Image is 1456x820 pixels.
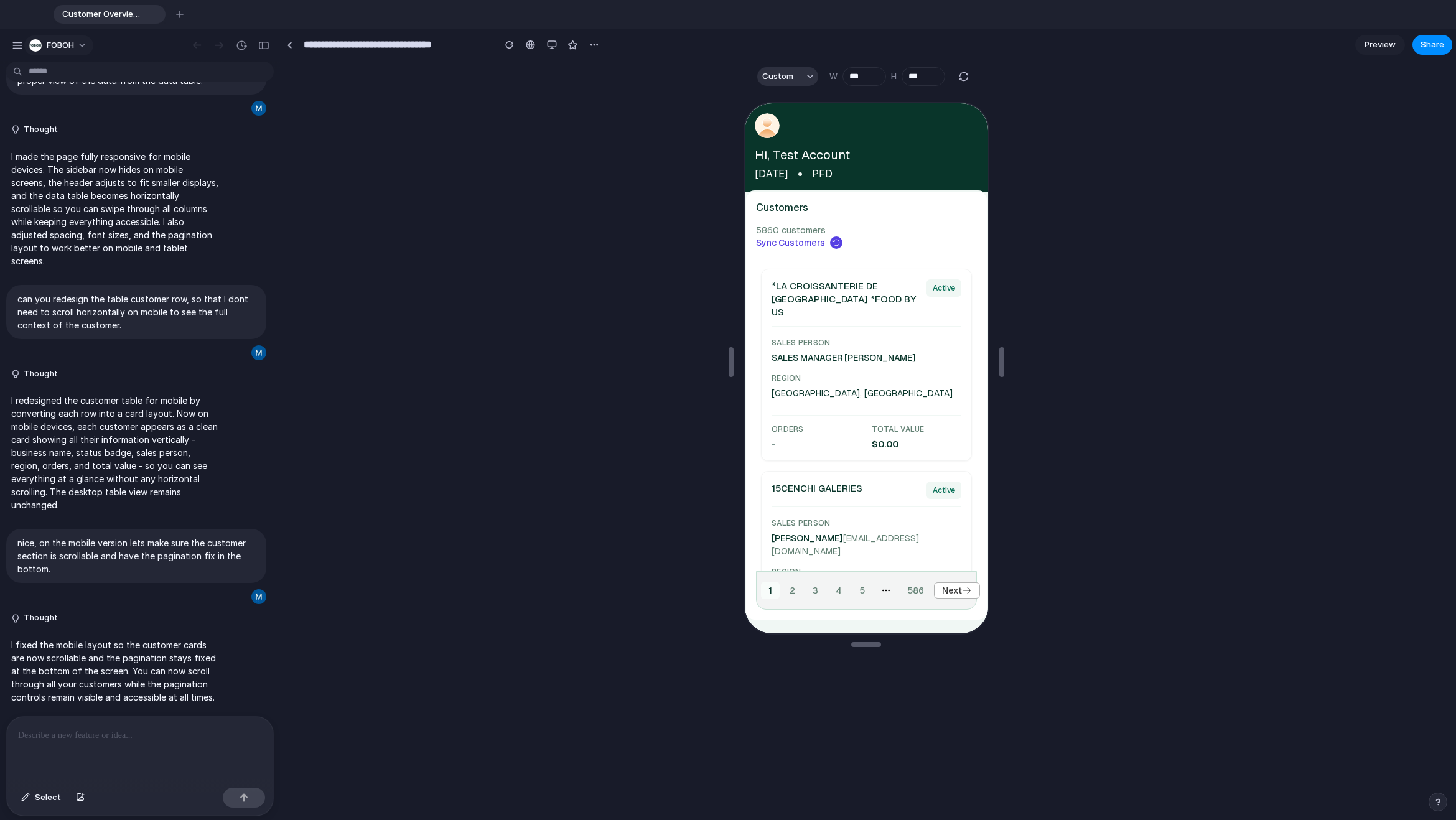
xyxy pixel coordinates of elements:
h3: 5860 customers [11,121,232,133]
button: Custom [757,67,818,86]
span: Orders [27,320,117,332]
p: nice, on the mobile version lets make sure the customer section is scrollable and have the pagina... [17,536,255,575]
h3: *LA CROISSANTERIE DE [GEOGRAPHIC_DATA] *FOOD BY US [27,176,174,215]
a: 3 [60,478,81,496]
h2: Customers [11,98,232,111]
p: I made the page fully responsive for mobile devices. The sidebar now hides on mobile screens, the... [11,150,219,268]
span: Next [197,481,217,493]
p: can you redesign the table customer row, so that I dont need to scroll horizontally on mobile to ... [17,292,255,332]
button: Select [15,788,67,808]
label: H [891,70,897,83]
button: FOBOH [24,35,93,55]
h3: 15CENCHI GALERIES [27,378,174,391]
a: Preview [1355,35,1405,55]
p: I redesigned the customer table for mobile by converting each row into a card layout. Now on mobi... [11,394,219,511]
span: Customer Overview Dashboard Update [57,8,146,21]
span: Region [27,269,217,281]
label: [PERSON_NAME] [27,430,98,440]
img: defaultUser.svg [10,10,35,35]
span: FOBOH [47,39,74,52]
a: 4 [83,478,105,496]
span: [GEOGRAPHIC_DATA], [GEOGRAPHIC_DATA] [27,284,217,297]
label: W [829,70,838,83]
a: 2 [37,478,58,496]
div: Customer Overview Dashboard Update [54,5,166,24]
span: Active [188,179,210,191]
span: Active [188,381,210,393]
span: Preview [1365,39,1396,51]
p: I fixed the mobile layout so the customer cards are now scrollable and the pagination stays fixed... [11,638,219,704]
span: Sync Customers [11,133,80,146]
p: PFD [67,63,88,78]
span: - [27,335,117,347]
span: $0.00 [127,335,217,347]
a: 586 [155,478,187,496]
label: SALES MANAGER [PERSON_NAME] [27,249,171,259]
button: Share [1412,35,1452,55]
button: Next [189,479,235,495]
a: 5 [107,478,128,496]
span: Sales Person [27,414,217,426]
a: 1 [16,478,35,496]
p: [DATE] [10,63,44,78]
span: Select [35,791,61,804]
span: Custom [762,70,793,83]
button: Sync Customers [11,133,98,146]
span: Sales Person [27,233,217,246]
label: [EMAIL_ADDRESS][DOMAIN_NAME] [27,430,174,453]
span: Region [27,462,217,475]
span: Hi, Test Account [10,42,105,61]
span: Total Value [127,320,217,332]
span: Share [1421,39,1444,51]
